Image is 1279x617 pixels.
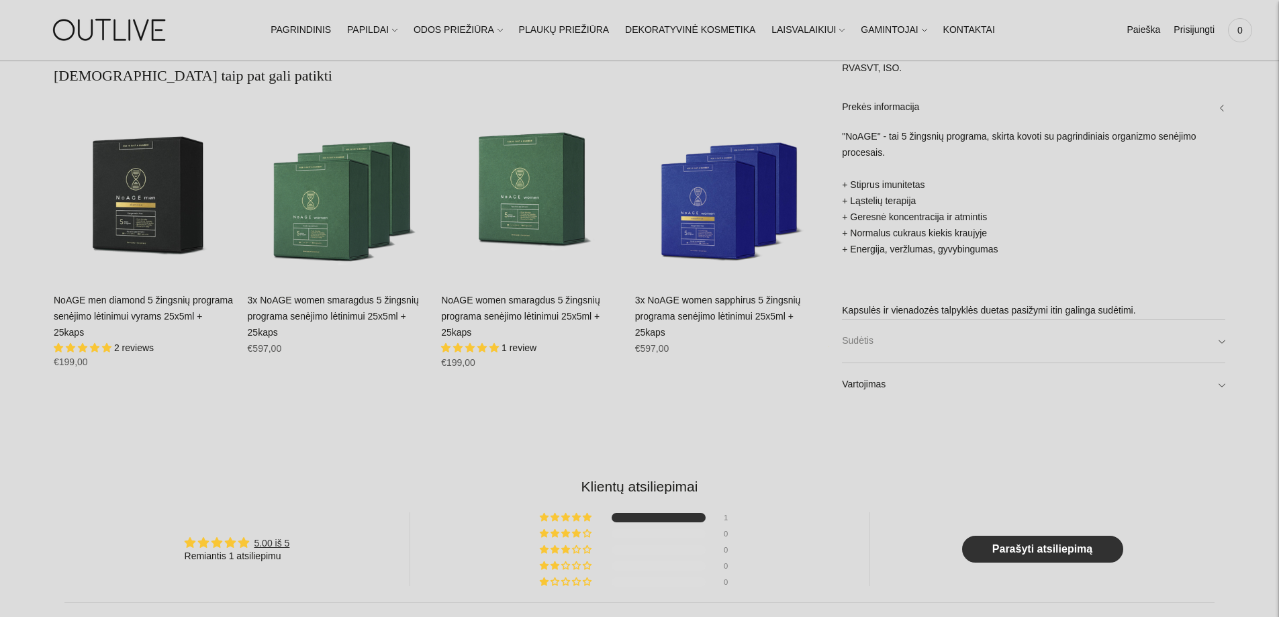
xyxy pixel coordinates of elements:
div: Average rating is 5.00 stars [185,535,290,551]
a: 3x NoAGE women smaragdus 5 žingsnių programa senėjimo lėtinimui 25x5ml + 25kaps [248,99,428,279]
div: Remiantis 1 atsiliepimu [185,550,290,563]
a: NoAGE men diamond 5 žingsnių programa senėjimo lėtinimui vyrams 25x5ml + 25kaps [54,99,234,279]
a: Vartojimas [842,364,1225,407]
div: 100% (1) reviews with 5 star rating [540,513,594,522]
span: €597,00 [248,343,282,354]
a: NoAGE women smaragdus 5 žingsnių programa senėjimo lėtinimui 25x5ml + 25kaps [441,99,622,279]
a: LAISVALAIKIUI [771,15,845,45]
a: PLAUKŲ PRIEŽIŪRA [519,15,610,45]
span: €199,00 [441,357,475,368]
a: 0 [1228,15,1252,45]
span: €199,00 [54,357,88,367]
a: Prisijungti [1174,15,1215,45]
h2: [DEMOGRAPHIC_DATA] taip pat gali patikti [54,66,815,86]
a: 5.00 iš 5 [254,538,289,549]
div: "NoAGE" - tai 5 žingsnių programa, skirta kovoti su pagrindiniais organizmo senėjimo procesais. +... [842,129,1225,271]
a: Paieška [1127,15,1160,45]
span: €597,00 [635,343,669,354]
div: Kapsulės ir vienadozės talpyklės duetas pasižymi itin galinga sudėtimi. [842,86,1225,320]
img: OUTLIVE [27,7,195,53]
a: Sudėtis [842,320,1225,363]
a: 3x NoAGE women sapphirus 5 žingsnių programa senėjimo lėtinimui 25x5ml + 25kaps [635,295,801,338]
a: DEKORATYVINĖ KOSMETIKA [625,15,755,45]
a: ODOS PRIEŽIŪRA [414,15,503,45]
span: 5.00 stars [54,342,114,353]
a: PAPILDAI [347,15,397,45]
h2: Klientų atsiliepimai [64,477,1215,496]
a: PAGRINDINIS [271,15,331,45]
a: GAMINTOJAI [861,15,927,45]
div: 1 [724,513,740,522]
a: NoAGE men diamond 5 žingsnių programa senėjimo lėtinimui vyrams 25x5ml + 25kaps [54,295,233,338]
a: Prekės informacija [842,86,1225,129]
a: Parašyti atsiliepimą [962,536,1123,563]
a: KONTAKTAI [943,15,995,45]
span: 1 review [502,342,536,353]
span: 0 [1231,21,1249,40]
span: 5.00 stars [441,342,502,353]
span: 2 reviews [114,342,154,353]
a: 3x NoAGE women smaragdus 5 žingsnių programa senėjimo lėtinimui 25x5ml + 25kaps [248,295,419,338]
a: 3x NoAGE women sapphirus 5 žingsnių programa senėjimo lėtinimui 25x5ml + 25kaps [635,99,816,279]
a: NoAGE women smaragdus 5 žingsnių programa senėjimo lėtinimui 25x5ml + 25kaps [441,295,600,338]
